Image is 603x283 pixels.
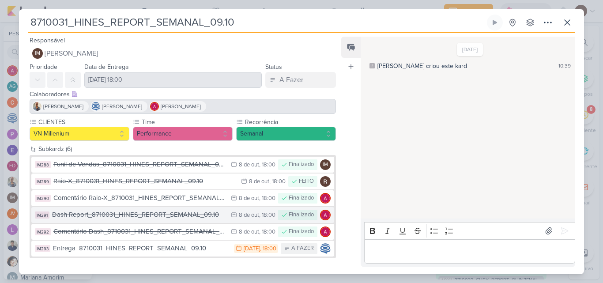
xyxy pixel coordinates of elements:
div: , 18:00 [269,179,286,185]
div: Editor toolbar [364,222,575,239]
div: , 18:00 [260,246,276,252]
div: , 18:00 [259,229,275,235]
div: Funil de Vendas_8710031_HINES_REPORT_SEMANAL_09.10 [53,159,226,170]
div: Isabella criou este kard [377,61,467,71]
button: IM288 Funil de Vendas_8710031_HINES_REPORT_SEMANAL_09.10 8 de out , 18:00 Finalizado IM [31,157,334,173]
button: IM290 Comentário Raio-X_8710031_HINES_REPORT_SEMANAL_09.10 8 de out , 18:00 Finalizado [31,190,334,206]
label: CLIENTES [38,117,129,127]
div: Finalizado [289,160,314,169]
div: 10:39 [558,62,571,70]
div: 8 de out [239,196,259,201]
div: 8 de out [239,162,259,168]
button: VN Millenium [30,127,129,141]
label: Responsável [30,37,65,44]
input: Kard Sem Título [28,15,485,30]
label: Data de Entrega [84,63,128,71]
span: [PERSON_NAME] [43,102,83,110]
input: Select a date [84,72,262,88]
span: [PERSON_NAME] [161,102,201,110]
div: Entrega_8710031_HINES_REPORT_SEMANAL_09.10 [53,243,230,253]
div: A FAZER [291,244,314,253]
div: Finalizado [289,227,314,236]
button: Performance [133,127,233,141]
span: [PERSON_NAME] [45,48,98,59]
img: Rafael Dornelles [320,176,331,187]
div: 8 de out [239,229,259,235]
div: IM291 [35,211,49,219]
div: Finalizado [289,194,314,203]
div: Subkardz (6) [38,144,336,154]
button: IM293 Entrega_8710031_HINES_REPORT_SEMANAL_09.10 [DATE] , 18:00 A FAZER [31,241,334,257]
button: IM291 Dash Report_8710031_HINES_REPORT_SEMANAL_09.10 8 de out , 18:00 Finalizado [31,207,334,223]
div: Comentário Dash_8710031_HINES_REPORT_SEMANAL_09.10 [53,226,226,237]
button: IM289 Raio-X_8710031_HINES_REPORT_SEMANAL_09.10 8 de out , 18:00 FEITO [31,174,334,189]
div: Finalizado [289,211,314,219]
div: , 18:00 [259,212,275,218]
p: IM [323,162,328,167]
div: IM288 [35,161,51,168]
img: Alessandra Gomes [320,226,331,237]
div: A Fazer [279,75,303,85]
span: [PERSON_NAME] [102,102,142,110]
img: Caroline Traven De Andrade [91,102,100,111]
label: Time [141,117,233,127]
div: Colaboradores [30,90,336,99]
div: Este log é visível à todos no kard [369,63,375,68]
div: 8 de out [249,179,269,185]
div: IM290 [35,195,51,202]
div: [DATE] [244,246,260,252]
button: A Fazer [265,72,336,88]
img: Caroline Traven De Andrade [320,243,331,254]
div: IM292 [35,228,51,235]
div: Ligar relógio [491,19,498,26]
button: Semanal [236,127,336,141]
div: FEITO [299,177,314,186]
img: Alessandra Gomes [320,193,331,204]
div: Isabella Machado Guimarães [320,159,331,170]
button: IM [PERSON_NAME] [30,45,336,61]
label: Status [265,63,282,71]
img: Iara Santos [33,102,41,111]
p: IM [35,51,40,56]
label: Prioridade [30,63,57,71]
div: Dash Report_8710031_HINES_REPORT_SEMANAL_09.10 [52,210,226,220]
div: 8 de out [239,212,259,218]
label: Recorrência [244,117,336,127]
div: Isabella Machado Guimarães [32,48,43,59]
button: IM292 Comentário Dash_8710031_HINES_REPORT_SEMANAL_09.10 8 de out , 18:00 Finalizado [31,224,334,240]
div: , 18:00 [259,196,275,201]
div: Editor editing area: main [364,239,575,264]
img: Alessandra Gomes [150,102,159,111]
div: IM289 [35,178,51,185]
div: Raio-X_8710031_HINES_REPORT_SEMANAL_09.10 [53,176,237,186]
img: Alessandra Gomes [320,210,331,220]
div: IM293 [35,245,50,252]
div: Comentário Raio-X_8710031_HINES_REPORT_SEMANAL_09.10 [53,193,226,203]
div: , 18:00 [259,162,275,168]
